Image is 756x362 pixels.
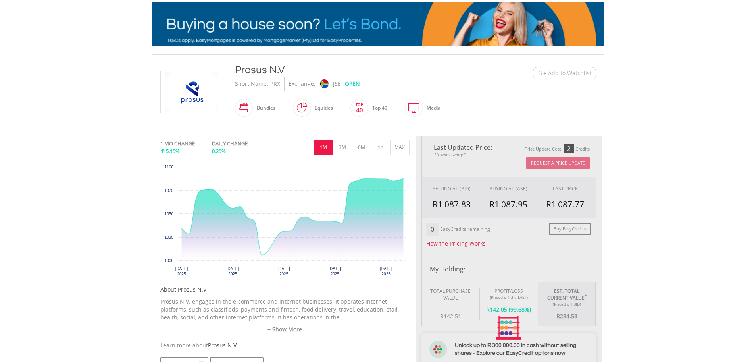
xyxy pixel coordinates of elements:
[333,140,352,155] button: 3M
[164,259,173,263] text: 1000
[160,286,410,294] h5: About Prosus N.V
[537,70,543,76] img: Watchlist
[235,77,268,91] div: Short Name:
[152,2,604,46] img: EasyMortage Promotion Banner
[164,165,173,169] text: 1100
[235,63,484,77] div: Prosus N.V
[226,267,239,276] text: [DATE] 2025
[352,140,371,155] button: 6M
[212,140,274,147] div: DAILY CHANGE
[270,77,280,91] div: PRX
[314,140,333,155] button: 1M
[164,235,173,240] text: 1025
[212,147,226,155] span: 0.25%
[166,147,180,155] span: 5.15%
[175,267,188,276] text: [DATE] 2025
[160,163,410,282] svg: Interactive chart
[289,77,315,91] div: Exchange:
[533,67,596,79] button: Watchlist + Add to Watchlist
[329,267,341,276] text: [DATE] 2025
[371,140,391,155] button: 1Y
[345,77,360,91] div: OPEN
[162,71,221,113] img: EQU.ZA.PRX.png
[160,140,195,147] div: 1 MO CHANGE
[311,99,333,118] div: Equities
[319,79,328,88] img: jse.png
[208,341,237,349] span: Prosus N.V
[543,69,592,77] span: + Add to Watchlist
[164,188,173,193] text: 1075
[160,325,410,333] a: + Show More
[379,267,392,276] text: [DATE] 2025
[277,267,290,276] text: [DATE] 2025
[160,163,410,282] div: Chart. Highcharts interactive chart.
[390,140,410,155] button: MAX
[164,212,173,216] text: 1050
[160,298,410,321] p: Prosus N.V. engages in the e-commerce and internet businesses. It operates internet platforms, su...
[333,77,341,91] div: JSE
[253,99,275,118] div: Bundles
[423,99,441,118] div: Media
[368,99,387,118] div: Top 40
[160,341,410,349] div: Learn more about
